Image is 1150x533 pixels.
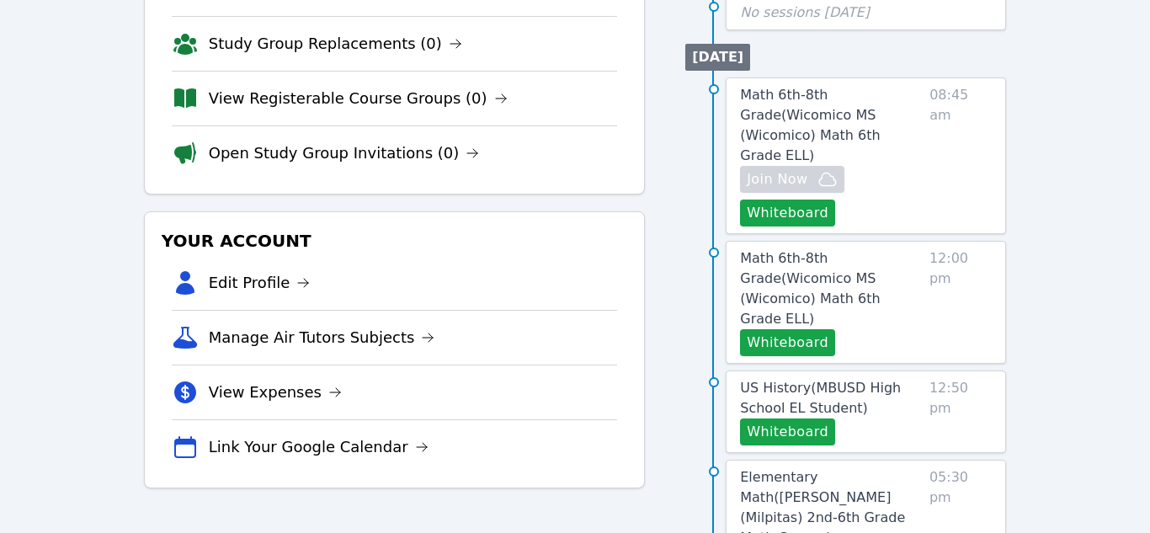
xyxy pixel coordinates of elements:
[740,248,923,329] a: Math 6th-8th Grade(Wicomico MS (Wicomico) Math 6th Grade ELL)
[740,329,835,356] button: Whiteboard
[740,418,835,445] button: Whiteboard
[747,169,807,189] span: Join Now
[929,248,992,356] span: 12:00 pm
[740,87,880,163] span: Math 6th-8th Grade ( Wicomico MS (Wicomico) Math 6th Grade ELL )
[740,85,923,166] a: Math 6th-8th Grade(Wicomico MS (Wicomico) Math 6th Grade ELL)
[740,200,835,227] button: Whiteboard
[929,378,992,445] span: 12:50 pm
[209,271,311,295] a: Edit Profile
[158,226,631,256] h3: Your Account
[209,32,462,56] a: Study Group Replacements (0)
[740,378,923,418] a: US History(MBUSD High School EL Student)
[209,381,342,404] a: View Expenses
[740,4,870,20] span: No sessions [DATE]
[740,250,880,327] span: Math 6th-8th Grade ( Wicomico MS (Wicomico) Math 6th Grade ELL )
[740,166,844,193] button: Join Now
[929,85,992,227] span: 08:45 am
[209,141,480,165] a: Open Study Group Invitations (0)
[740,380,901,416] span: US History ( MBUSD High School EL Student )
[209,326,435,349] a: Manage Air Tutors Subjects
[209,87,508,110] a: View Registerable Course Groups (0)
[209,435,429,459] a: Link Your Google Calendar
[685,44,750,71] li: [DATE]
